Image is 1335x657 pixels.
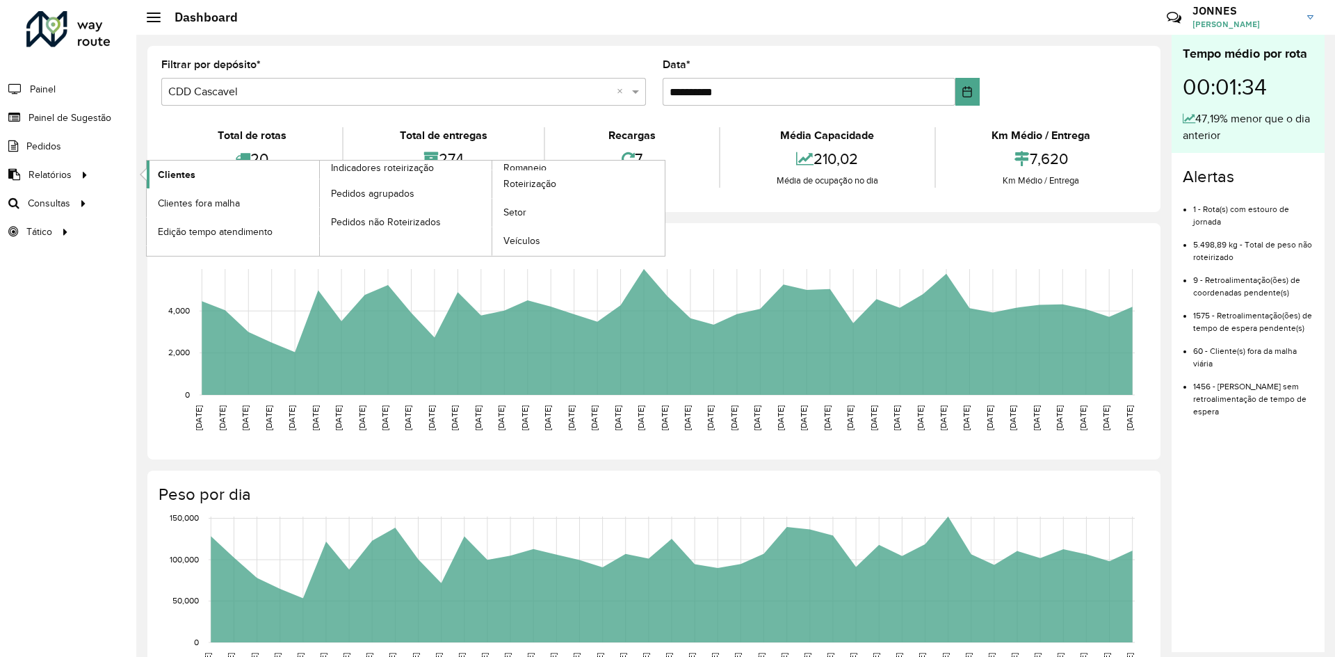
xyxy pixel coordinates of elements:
text: [DATE] [985,405,994,430]
text: [DATE] [380,405,389,430]
span: Setor [503,205,526,220]
a: Edição tempo atendimento [147,218,319,245]
text: 100,000 [170,555,199,564]
text: [DATE] [590,405,599,430]
text: [DATE] [939,405,948,430]
h2: Dashboard [161,10,238,25]
text: [DATE] [1055,405,1064,430]
text: [DATE] [450,405,459,430]
li: 1575 - Retroalimentação(ões) de tempo de espera pendente(s) [1193,299,1313,334]
div: 00:01:34 [1183,63,1313,111]
a: Roteirização [492,170,665,198]
text: [DATE] [1032,405,1041,430]
h3: JONNES [1192,4,1297,17]
text: 0 [185,390,190,399]
text: [DATE] [241,405,250,430]
a: Indicadores roteirização [147,161,492,256]
li: 60 - Cliente(s) fora da malha viária [1193,334,1313,370]
text: [DATE] [892,405,901,430]
span: [PERSON_NAME] [1192,18,1297,31]
div: Total de rotas [165,127,339,144]
a: Contato Rápido [1159,3,1189,33]
text: [DATE] [474,405,483,430]
text: [DATE] [636,405,645,430]
span: Relatórios [29,168,72,182]
text: 150,000 [170,514,199,523]
text: [DATE] [264,405,273,430]
text: [DATE] [869,405,878,430]
h4: Alertas [1183,167,1313,187]
text: [DATE] [311,405,320,430]
span: Clientes fora malha [158,196,240,211]
span: Painel de Sugestão [29,111,111,125]
text: 2,000 [168,348,190,357]
text: [DATE] [706,405,715,430]
span: Edição tempo atendimento [158,225,273,239]
span: Roteirização [503,177,556,191]
span: Clear all [617,83,629,100]
a: Clientes [147,161,319,188]
text: [DATE] [845,405,855,430]
text: [DATE] [218,405,227,430]
text: 0 [194,638,199,647]
label: Data [663,56,690,73]
text: [DATE] [776,405,785,430]
span: Indicadores roteirização [331,161,434,175]
text: [DATE] [823,405,832,430]
span: Clientes [158,168,195,182]
span: Tático [26,225,52,239]
text: [DATE] [427,405,436,430]
text: [DATE] [543,405,552,430]
a: Pedidos agrupados [320,179,492,207]
text: [DATE] [962,405,971,430]
text: [DATE] [613,405,622,430]
div: 20 [165,144,339,174]
a: Pedidos não Roteirizados [320,208,492,236]
div: Total de entregas [347,127,540,144]
text: [DATE] [916,405,925,430]
span: Pedidos [26,139,61,154]
div: 210,02 [724,144,930,174]
text: [DATE] [1101,405,1110,430]
a: Romaneio [320,161,665,256]
div: 47,19% menor que o dia anterior [1183,111,1313,144]
span: Veículos [503,234,540,248]
div: Km Médio / Entrega [939,127,1143,144]
div: Km Médio / Entrega [939,174,1143,188]
div: Média de ocupação no dia [724,174,930,188]
text: [DATE] [520,405,529,430]
a: Clientes fora malha [147,189,319,217]
button: Choose Date [955,78,980,106]
text: [DATE] [194,405,203,430]
label: Filtrar por depósito [161,56,261,73]
li: 9 - Retroalimentação(ões) de coordenadas pendente(s) [1193,263,1313,299]
span: Pedidos agrupados [331,186,414,201]
div: Média Capacidade [724,127,930,144]
div: 7,620 [939,144,1143,174]
span: Consultas [28,196,70,211]
text: [DATE] [799,405,808,430]
h4: Peso por dia [159,485,1147,505]
div: Recargas [549,127,715,144]
text: [DATE] [1125,405,1134,430]
text: [DATE] [1008,405,1017,430]
text: [DATE] [567,405,576,430]
text: [DATE] [660,405,669,430]
li: 1456 - [PERSON_NAME] sem retroalimentação de tempo de espera [1193,370,1313,418]
text: 4,000 [168,306,190,315]
text: [DATE] [683,405,692,430]
text: [DATE] [1078,405,1087,430]
text: [DATE] [287,405,296,430]
li: 1 - Rota(s) com estouro de jornada [1193,193,1313,228]
span: Romaneio [503,161,547,175]
text: 50,000 [172,597,199,606]
div: 7 [549,144,715,174]
a: Veículos [492,227,665,255]
span: Painel [30,82,56,97]
span: Pedidos não Roteirizados [331,215,441,229]
text: [DATE] [496,405,505,430]
a: Setor [492,199,665,227]
div: Tempo médio por rota [1183,44,1313,63]
text: [DATE] [357,405,366,430]
text: [DATE] [729,405,738,430]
